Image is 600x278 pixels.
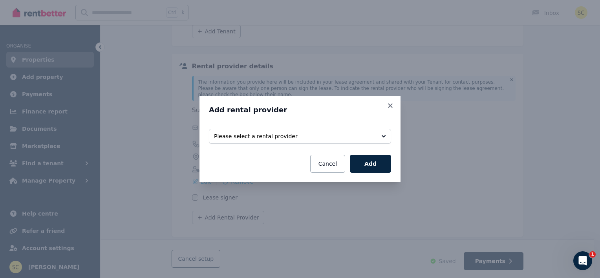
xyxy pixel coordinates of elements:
button: Add [350,155,391,173]
span: Please select a rental provider [214,132,375,140]
h3: Add rental provider [209,105,391,115]
button: Cancel [310,155,345,173]
button: Please select a rental provider [209,129,391,144]
span: 1 [589,251,596,258]
iframe: Intercom live chat [573,251,592,270]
